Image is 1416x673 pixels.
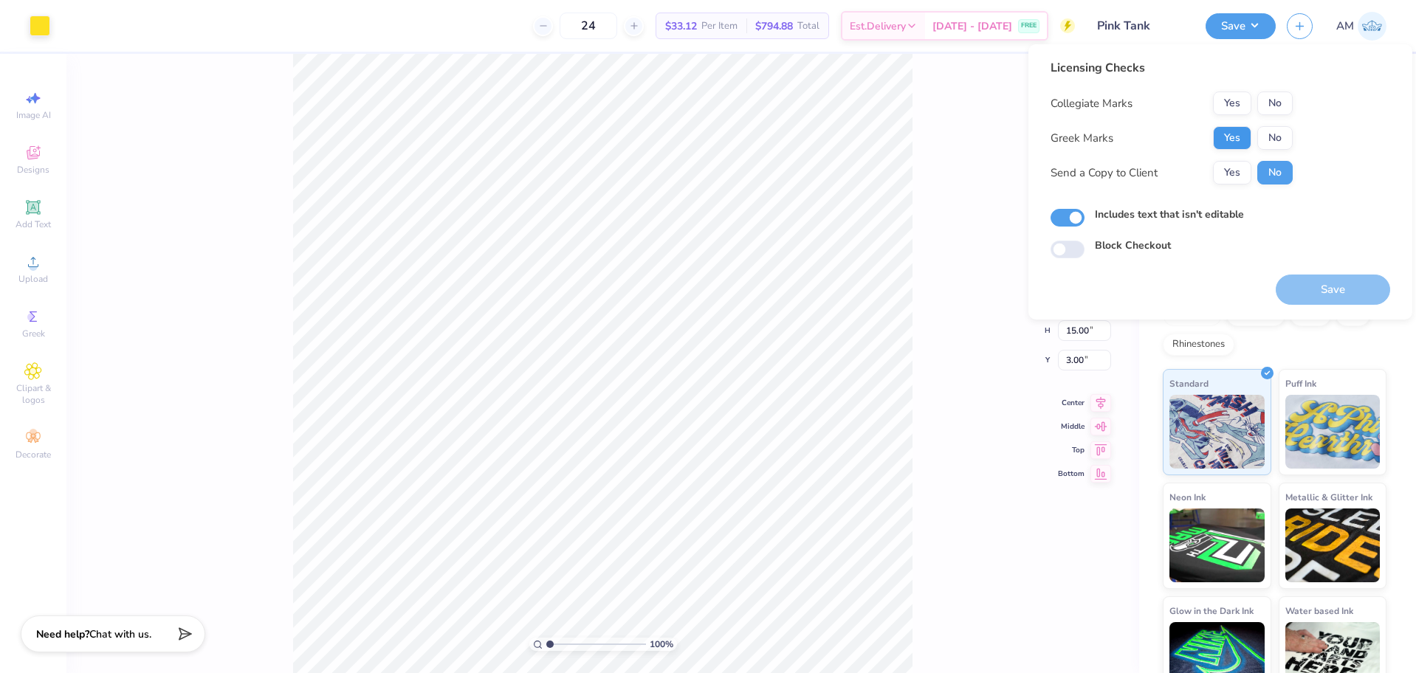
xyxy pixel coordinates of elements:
span: Upload [18,273,48,285]
span: Standard [1169,376,1209,391]
button: Yes [1213,92,1251,115]
span: $794.88 [755,18,793,34]
div: Rhinestones [1163,334,1234,356]
span: AM [1336,18,1354,35]
input: – – [560,13,617,39]
span: Center [1058,398,1085,408]
span: Neon Ink [1169,489,1206,505]
img: Arvi Mikhail Parcero [1358,12,1386,41]
span: Clipart & logos [7,382,59,406]
span: Chat with us. [89,627,151,641]
button: Yes [1213,126,1251,150]
button: No [1257,92,1293,115]
span: Glow in the Dark Ink [1169,603,1254,618]
span: Add Text [16,218,51,230]
button: No [1257,161,1293,184]
span: Image AI [16,109,51,121]
img: Metallic & Glitter Ink [1285,508,1381,582]
span: [DATE] - [DATE] [932,18,1012,34]
span: Metallic & Glitter Ink [1285,489,1372,505]
img: Standard [1169,395,1265,469]
span: Est. Delivery [850,18,906,34]
span: Decorate [16,449,51,460]
span: FREE [1021,21,1037,31]
div: Licensing Checks [1051,59,1293,77]
div: Collegiate Marks [1051,95,1133,112]
div: Send a Copy to Client [1051,165,1158,182]
a: AM [1336,12,1386,41]
span: $33.12 [665,18,697,34]
img: Puff Ink [1285,395,1381,469]
span: Middle [1058,421,1085,432]
span: Puff Ink [1285,376,1316,391]
button: Save [1206,13,1276,39]
label: Block Checkout [1095,238,1171,253]
label: Includes text that isn't editable [1095,207,1244,222]
img: Neon Ink [1169,508,1265,582]
input: Untitled Design [1086,11,1195,41]
span: 100 % [650,638,673,651]
button: No [1257,126,1293,150]
span: Per Item [701,18,738,34]
span: Total [797,18,819,34]
span: Greek [22,328,45,339]
span: Top [1058,445,1085,455]
strong: Need help? [36,627,89,641]
span: Bottom [1058,469,1085,479]
span: Water based Ink [1285,603,1353,618]
button: Yes [1213,161,1251,184]
div: Greek Marks [1051,130,1113,147]
span: Designs [17,164,49,176]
